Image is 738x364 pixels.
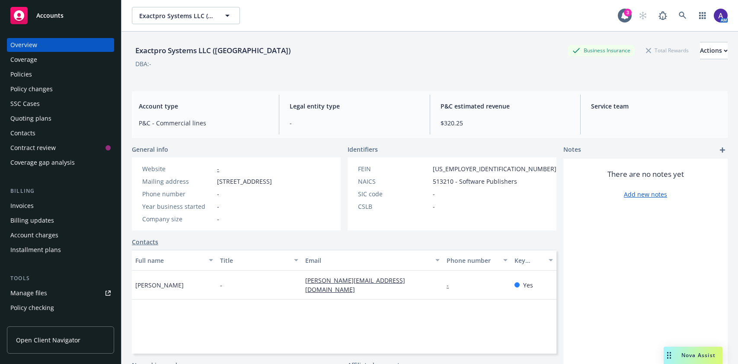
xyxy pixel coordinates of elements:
[290,118,419,128] span: -
[132,145,168,154] span: General info
[7,126,114,140] a: Contacts
[142,164,214,173] div: Website
[132,250,217,271] button: Full name
[10,243,61,257] div: Installment plans
[217,214,219,224] span: -
[290,102,419,111] span: Legal entity type
[10,141,56,155] div: Contract review
[10,214,54,227] div: Billing updates
[7,82,114,96] a: Policy changes
[358,164,429,173] div: FEIN
[142,177,214,186] div: Mailing address
[10,228,58,242] div: Account charges
[624,9,632,16] div: 3
[217,177,272,186] span: [STREET_ADDRESS]
[10,301,54,315] div: Policy checking
[7,274,114,283] div: Tools
[700,42,728,59] button: Actions
[433,177,517,186] span: 513210 - Software Publishers
[139,11,214,20] span: Exactpro Systems LLC ([GEOGRAPHIC_DATA])
[135,281,184,290] span: [PERSON_NAME]
[563,145,581,155] span: Notes
[10,97,40,111] div: SSC Cases
[642,45,693,56] div: Total Rewards
[634,7,652,24] a: Start snowing
[694,7,711,24] a: Switch app
[664,347,674,364] div: Drag to move
[10,199,34,213] div: Invoices
[217,189,219,198] span: -
[217,202,219,211] span: -
[135,256,204,265] div: Full name
[10,316,65,329] div: Manage exposures
[142,189,214,198] div: Phone number
[217,165,219,173] a: -
[348,145,378,154] span: Identifiers
[7,67,114,81] a: Policies
[10,38,37,52] div: Overview
[441,102,570,111] span: P&C estimated revenue
[7,243,114,257] a: Installment plans
[511,250,556,271] button: Key contact
[7,53,114,67] a: Coverage
[7,187,114,195] div: Billing
[654,7,671,24] a: Report a Bug
[16,335,80,345] span: Open Client Navigator
[7,301,114,315] a: Policy checking
[681,351,716,359] span: Nova Assist
[10,53,37,67] div: Coverage
[358,177,429,186] div: NAICS
[433,164,556,173] span: [US_EMPLOYER_IDENTIFICATION_NUMBER]
[36,12,64,19] span: Accounts
[135,59,151,68] div: DBA: -
[7,199,114,213] a: Invoices
[132,237,158,246] a: Contacts
[7,156,114,169] a: Coverage gap analysis
[10,126,35,140] div: Contacts
[358,202,429,211] div: CSLB
[132,45,294,56] div: Exactpro Systems LLC ([GEOGRAPHIC_DATA])
[568,45,635,56] div: Business Insurance
[441,118,570,128] span: $320.25
[7,38,114,52] a: Overview
[7,214,114,227] a: Billing updates
[305,276,405,294] a: [PERSON_NAME][EMAIL_ADDRESS][DOMAIN_NAME]
[132,7,240,24] button: Exactpro Systems LLC ([GEOGRAPHIC_DATA])
[7,112,114,125] a: Quoting plans
[142,214,214,224] div: Company size
[714,9,728,22] img: photo
[607,169,684,179] span: There are no notes yet
[447,281,456,289] a: -
[433,202,435,211] span: -
[220,256,288,265] div: Title
[217,250,301,271] button: Title
[717,145,728,155] a: add
[433,189,435,198] span: -
[7,316,114,329] a: Manage exposures
[7,97,114,111] a: SSC Cases
[624,190,667,199] a: Add new notes
[443,250,511,271] button: Phone number
[302,250,443,271] button: Email
[7,141,114,155] a: Contract review
[358,189,429,198] div: SIC code
[514,256,543,265] div: Key contact
[139,102,268,111] span: Account type
[10,112,51,125] div: Quoting plans
[7,228,114,242] a: Account charges
[139,118,268,128] span: P&C - Commercial lines
[220,281,222,290] span: -
[674,7,691,24] a: Search
[523,281,533,290] span: Yes
[7,286,114,300] a: Manage files
[664,347,722,364] button: Nova Assist
[305,256,430,265] div: Email
[10,82,53,96] div: Policy changes
[7,3,114,28] a: Accounts
[10,67,32,81] div: Policies
[142,202,214,211] div: Year business started
[591,102,721,111] span: Service team
[447,256,498,265] div: Phone number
